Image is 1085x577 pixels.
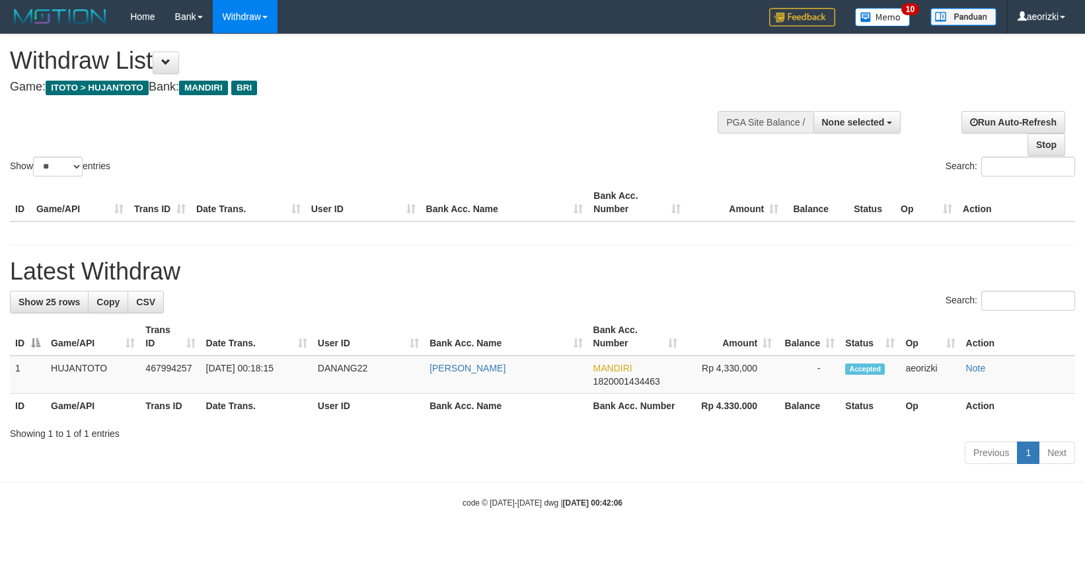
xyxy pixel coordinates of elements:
[140,356,200,394] td: 467994257
[46,356,140,394] td: HUJANTOTO
[1039,442,1075,464] a: Next
[179,81,228,95] span: MANDIRI
[421,184,589,221] th: Bank Acc. Name
[1028,134,1065,156] a: Stop
[96,297,120,307] span: Copy
[900,394,960,418] th: Op
[900,356,960,394] td: aeorizki
[683,394,777,418] th: Rp 4.330.000
[129,184,191,221] th: Trans ID
[981,157,1075,176] input: Search:
[901,3,919,15] span: 10
[683,356,777,394] td: Rp 4,330,000
[10,356,46,394] td: 1
[128,291,164,313] a: CSV
[313,318,424,356] th: User ID: activate to sort column ascending
[313,394,424,418] th: User ID
[900,318,960,356] th: Op: activate to sort column ascending
[593,363,632,373] span: MANDIRI
[848,184,895,221] th: Status
[777,394,840,418] th: Balance
[813,111,901,134] button: None selected
[683,318,777,356] th: Amount: activate to sort column ascending
[718,111,813,134] div: PGA Site Balance /
[46,394,140,418] th: Game/API
[10,422,1075,440] div: Showing 1 to 1 of 1 entries
[961,318,1075,356] th: Action
[1017,442,1039,464] a: 1
[965,442,1018,464] a: Previous
[19,297,80,307] span: Show 25 rows
[313,356,424,394] td: DANANG22
[46,318,140,356] th: Game/API: activate to sort column ascending
[430,363,505,373] a: [PERSON_NAME]
[961,394,1075,418] th: Action
[46,81,149,95] span: ITOTO > HUJANTOTO
[33,157,83,176] select: Showentries
[895,184,957,221] th: Op
[10,48,710,74] h1: Withdraw List
[463,498,622,508] small: code © [DATE]-[DATE] dwg |
[10,291,89,313] a: Show 25 rows
[822,117,885,128] span: None selected
[10,7,110,26] img: MOTION_logo.png
[777,356,840,394] td: -
[840,394,900,418] th: Status
[231,81,257,95] span: BRI
[140,318,200,356] th: Trans ID: activate to sort column ascending
[10,258,1075,285] h1: Latest Withdraw
[201,318,313,356] th: Date Trans.: activate to sort column ascending
[777,318,840,356] th: Balance: activate to sort column ascending
[686,184,784,221] th: Amount
[201,356,313,394] td: [DATE] 00:18:15
[306,184,421,221] th: User ID
[961,111,1065,134] a: Run Auto-Refresh
[593,376,660,387] span: Copy 1820001434463 to clipboard
[840,318,900,356] th: Status: activate to sort column ascending
[588,184,686,221] th: Bank Acc. Number
[588,318,683,356] th: Bank Acc. Number: activate to sort column ascending
[424,318,587,356] th: Bank Acc. Name: activate to sort column ascending
[957,184,1075,221] th: Action
[88,291,128,313] a: Copy
[136,297,155,307] span: CSV
[784,184,848,221] th: Balance
[424,394,587,418] th: Bank Acc. Name
[930,8,996,26] img: panduan.png
[563,498,622,508] strong: [DATE] 00:42:06
[981,291,1075,311] input: Search:
[10,394,46,418] th: ID
[966,363,986,373] a: Note
[191,184,306,221] th: Date Trans.
[201,394,313,418] th: Date Trans.
[845,364,885,375] span: Accepted
[140,394,200,418] th: Trans ID
[10,318,46,356] th: ID: activate to sort column descending
[855,8,911,26] img: Button%20Memo.svg
[946,157,1075,176] label: Search:
[10,184,31,221] th: ID
[588,394,683,418] th: Bank Acc. Number
[10,157,110,176] label: Show entries
[769,8,835,26] img: Feedback.jpg
[10,81,710,94] h4: Game: Bank:
[31,184,129,221] th: Game/API
[946,291,1075,311] label: Search:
